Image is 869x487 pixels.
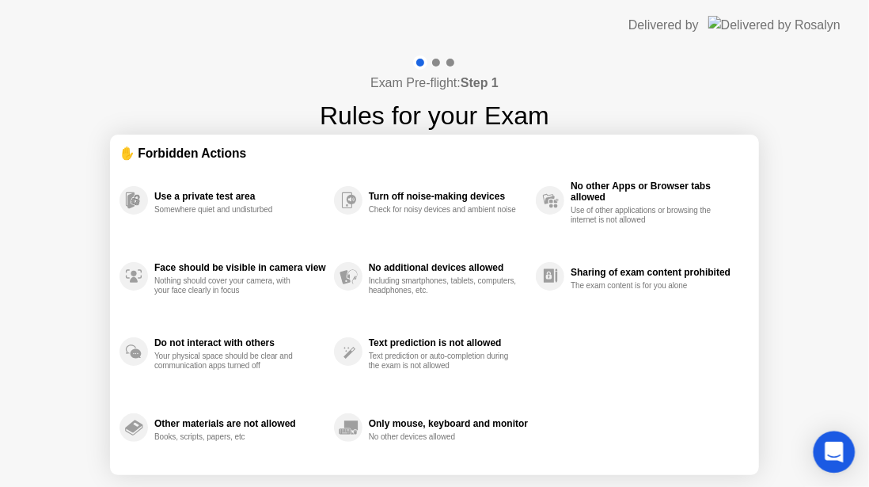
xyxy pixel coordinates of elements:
div: Only mouse, keyboard and monitor [369,418,528,429]
b: Step 1 [461,76,499,89]
div: Face should be visible in camera view [154,262,326,273]
div: Your physical space should be clear and communication apps turned off [154,352,304,371]
div: Use a private test area [154,191,326,202]
div: Delivered by [628,16,699,35]
div: Sharing of exam content prohibited [571,267,742,278]
div: Check for noisy devices and ambient noise [369,205,518,215]
div: Books, scripts, papers, etc [154,432,304,442]
div: Turn off noise-making devices [369,191,528,202]
div: Text prediction or auto-completion during the exam is not allowed [369,352,518,371]
div: No other Apps or Browser tabs allowed [571,181,742,203]
div: No additional devices allowed [369,262,528,273]
div: Open Intercom Messenger [814,432,856,474]
div: Use of other applications or browsing the internet is not allowed [571,206,720,225]
h1: Rules for your Exam [320,97,549,135]
img: Delivered by Rosalyn [708,16,841,34]
div: Including smartphones, tablets, computers, headphones, etc. [369,276,518,295]
div: Do not interact with others [154,337,326,348]
div: No other devices allowed [369,432,518,442]
div: Text prediction is not allowed [369,337,528,348]
div: The exam content is for you alone [571,281,720,291]
div: Somewhere quiet and undisturbed [154,205,304,215]
div: ✋ Forbidden Actions [120,144,749,162]
div: Other materials are not allowed [154,418,326,429]
h4: Exam Pre-flight: [370,74,499,93]
div: Nothing should cover your camera, with your face clearly in focus [154,276,304,295]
